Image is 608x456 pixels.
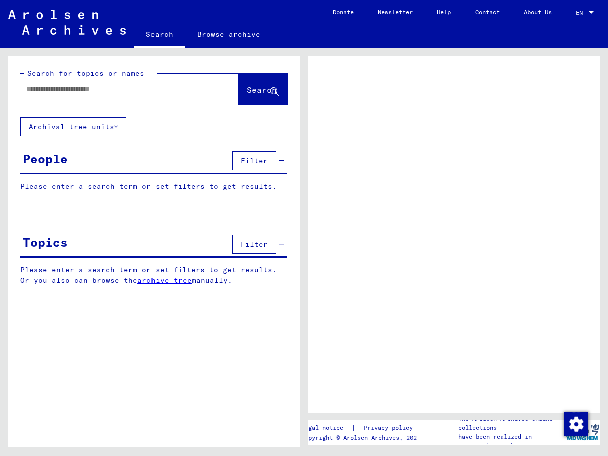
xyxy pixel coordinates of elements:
span: EN [576,9,587,16]
button: Archival tree units [20,117,126,136]
p: Please enter a search term or set filters to get results. Or you also can browse the manually. [20,265,287,286]
p: have been realized in partnership with [458,432,564,450]
div: People [23,150,68,168]
button: Filter [232,151,276,170]
img: Arolsen_neg.svg [8,10,126,35]
a: Legal notice [301,423,351,433]
a: Privacy policy [356,423,425,433]
span: Filter [241,240,268,249]
div: | [301,423,425,433]
a: archive tree [137,276,192,285]
a: Search [134,22,185,48]
div: Topics [23,233,68,251]
span: Search [247,85,277,95]
p: The Arolsen Archives online collections [458,414,564,432]
button: Filter [232,235,276,254]
img: Change consent [564,412,588,436]
p: Please enter a search term or set filters to get results. [20,181,287,192]
a: Browse archive [185,22,272,46]
button: Search [238,74,287,105]
p: Copyright © Arolsen Archives, 2021 [301,433,425,442]
mat-label: Search for topics or names [27,69,144,78]
div: Change consent [564,412,588,436]
span: Filter [241,156,268,165]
